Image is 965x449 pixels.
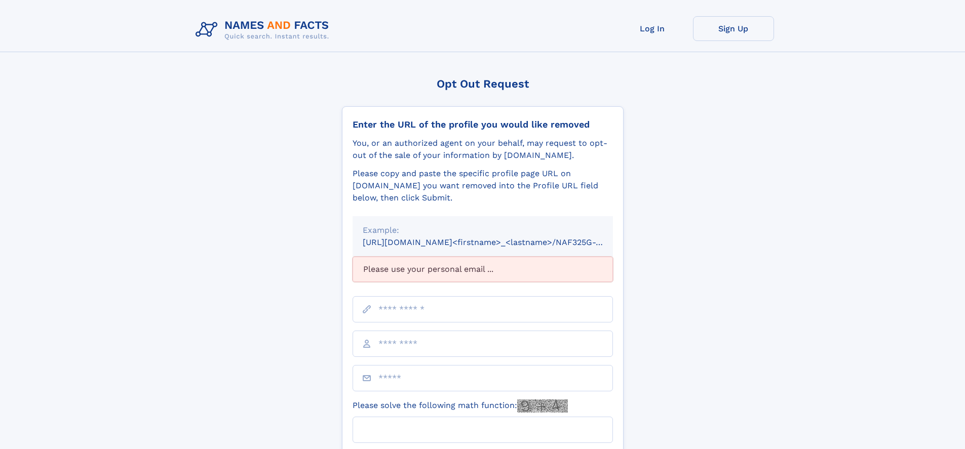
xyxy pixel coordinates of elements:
small: [URL][DOMAIN_NAME]<firstname>_<lastname>/NAF325G-xxxxxxxx [363,237,632,247]
a: Log In [612,16,693,41]
div: Enter the URL of the profile you would like removed [353,119,613,130]
div: Example: [363,224,603,236]
div: You, or an authorized agent on your behalf, may request to opt-out of the sale of your informatio... [353,137,613,161]
a: Sign Up [693,16,774,41]
img: Logo Names and Facts [191,16,337,44]
div: Opt Out Request [342,77,624,90]
div: Please copy and paste the specific profile page URL on [DOMAIN_NAME] you want removed into the Pr... [353,168,613,204]
div: Please use your personal email ... [353,257,613,282]
label: Please solve the following math function: [353,399,568,413]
